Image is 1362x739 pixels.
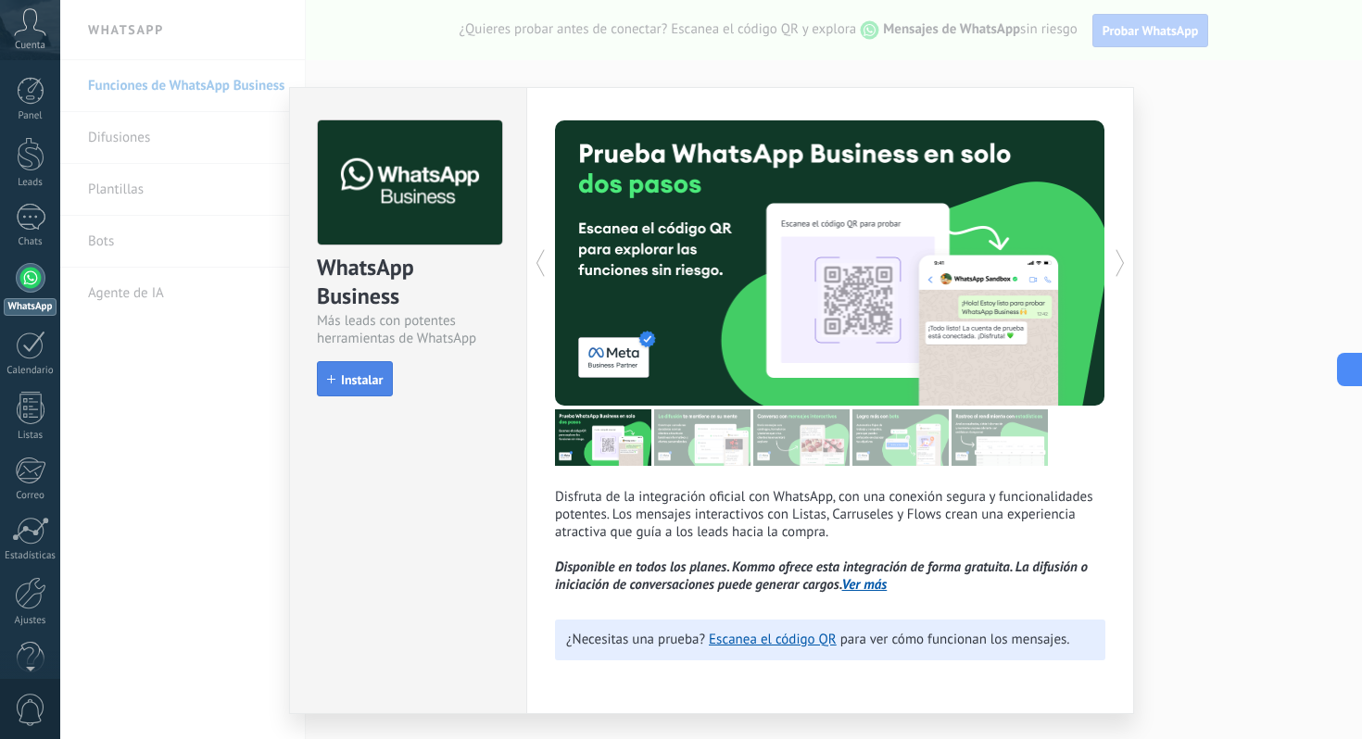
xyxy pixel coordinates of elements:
div: WhatsApp Business [317,253,499,312]
div: Más leads con potentes herramientas de WhatsApp [317,312,499,347]
span: Cuenta [15,40,45,52]
div: Panel [4,110,57,122]
div: Listas [4,430,57,442]
img: tour_image_7a4924cebc22ed9e3259523e50fe4fd6.png [555,409,651,466]
img: tour_image_1009fe39f4f058b759f0df5a2b7f6f06.png [753,409,850,466]
button: Instalar [317,361,393,396]
div: Chats [4,236,57,248]
div: Calendario [4,365,57,377]
img: tour_image_cc27419dad425b0ae96c2716632553fa.png [654,409,750,466]
div: Leads [4,177,57,189]
span: ¿Necesitas una prueba? [566,631,705,648]
img: logo_main.png [318,120,502,245]
a: Ver más [842,576,888,594]
p: Disfruta de la integración oficial con WhatsApp, con una conexión segura y funcionalidades potent... [555,488,1105,594]
span: para ver cómo funcionan los mensajes. [840,631,1070,648]
div: Estadísticas [4,550,57,562]
a: Escanea el código QR [709,631,837,648]
span: Instalar [341,373,383,386]
img: tour_image_cc377002d0016b7ebaeb4dbe65cb2175.png [952,409,1048,466]
i: Disponible en todos los planes. Kommo ofrece esta integración de forma gratuita. La difusión o in... [555,558,1088,594]
div: Ajustes [4,615,57,627]
div: Correo [4,490,57,502]
div: WhatsApp [4,298,57,316]
img: tour_image_62c9952fc9cf984da8d1d2aa2c453724.png [852,409,949,466]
